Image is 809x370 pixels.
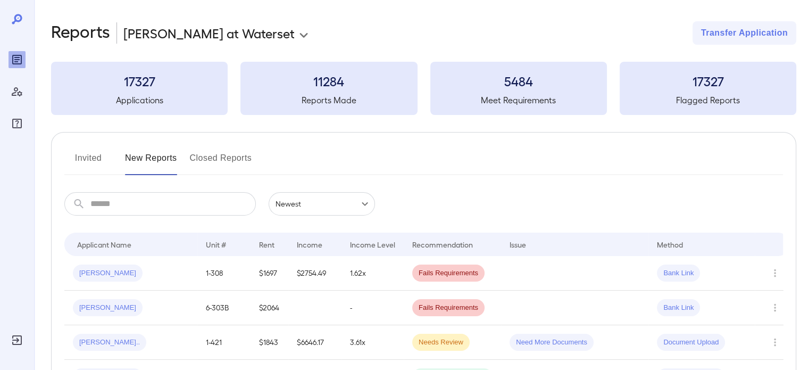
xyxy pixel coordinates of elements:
button: Invited [64,150,112,175]
span: Bank Link [657,303,700,313]
div: Issue [510,238,527,251]
td: 6-303B [197,291,251,325]
div: FAQ [9,115,26,132]
div: Applicant Name [77,238,131,251]
span: [PERSON_NAME] [73,268,143,278]
td: 3.61x [341,325,404,360]
td: $6646.17 [288,325,341,360]
span: [PERSON_NAME] [73,303,143,313]
span: Needs Review [412,338,470,348]
h5: Flagged Reports [620,94,796,106]
button: Row Actions [766,265,783,282]
div: Unit # [206,238,226,251]
summary: 17327Applications11284Reports Made5484Meet Requirements17327Flagged Reports [51,62,796,115]
span: Fails Requirements [412,303,485,313]
div: Income [297,238,322,251]
td: $1843 [251,325,288,360]
h3: 17327 [51,72,228,89]
td: $1697 [251,256,288,291]
div: Method [657,238,683,251]
div: Income Level [350,238,395,251]
button: New Reports [125,150,177,175]
div: Newest [269,192,375,216]
td: 1-421 [197,325,251,360]
td: $2064 [251,291,288,325]
span: [PERSON_NAME].. [73,338,146,348]
h3: 17327 [620,72,796,89]
div: Recommendation [412,238,473,251]
span: Need More Documents [510,338,594,348]
h3: 5484 [430,72,607,89]
td: $2754.49 [288,256,341,291]
h5: Applications [51,94,228,106]
h5: Meet Requirements [430,94,607,106]
div: Log Out [9,332,26,349]
p: [PERSON_NAME] at Waterset [123,24,295,42]
button: Row Actions [766,334,783,351]
td: 1-308 [197,256,251,291]
h5: Reports Made [240,94,417,106]
td: 1.62x [341,256,404,291]
h3: 11284 [240,72,417,89]
button: Row Actions [766,299,783,316]
div: Manage Users [9,83,26,100]
td: - [341,291,404,325]
div: Rent [259,238,276,251]
span: Fails Requirements [412,268,485,278]
div: Reports [9,51,26,68]
span: Document Upload [657,338,725,348]
h2: Reports [51,21,110,45]
button: Closed Reports [190,150,252,175]
button: Transfer Application [693,21,796,45]
span: Bank Link [657,268,700,278]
